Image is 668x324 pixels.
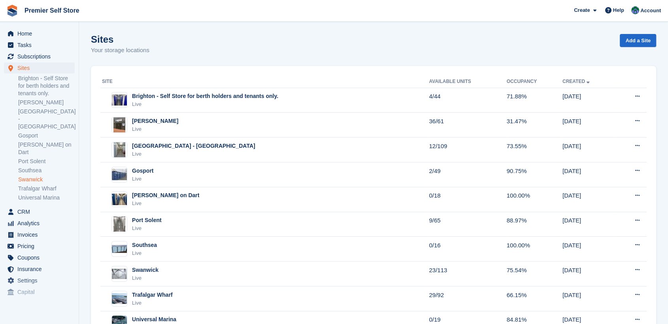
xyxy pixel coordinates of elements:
td: 31.47% [507,113,562,138]
div: Live [132,175,153,183]
a: menu [4,275,75,286]
span: Create [574,6,590,14]
a: Universal Marina [18,194,75,202]
a: menu [4,51,75,62]
td: 9/65 [429,212,506,237]
a: Southsea [18,167,75,174]
a: Swanwick [18,176,75,183]
a: Created [562,79,591,84]
div: Swanwick [132,266,159,274]
div: Universal Marina [132,315,176,324]
td: 71.88% [507,88,562,113]
span: Analytics [17,218,65,229]
a: menu [4,229,75,240]
a: Premier Self Store [21,4,83,17]
div: Live [132,200,199,207]
td: [DATE] [562,162,616,187]
td: [DATE] [562,237,616,262]
th: Available Units [429,75,506,88]
div: Brighton - Self Store for berth holders and tenants only. [132,92,278,100]
div: Live [132,274,159,282]
img: Jo Granger [631,6,639,14]
span: Pricing [17,241,65,252]
div: Live [132,125,178,133]
td: 100.00% [507,187,562,212]
span: Insurance [17,264,65,275]
td: 12/109 [429,138,506,162]
div: [PERSON_NAME] on Dart [132,191,199,200]
span: CRM [17,206,65,217]
img: Image of Southsea site [112,245,127,253]
a: menu [4,241,75,252]
a: menu [4,206,75,217]
span: Tasks [17,40,65,51]
a: [PERSON_NAME] [18,99,75,106]
td: 2/49 [429,162,506,187]
a: Trafalgar Wharf [18,185,75,192]
img: Image of Chichester Marina site [113,117,125,133]
span: Subscriptions [17,51,65,62]
td: 73.55% [507,138,562,162]
p: Your storage locations [91,46,149,55]
a: menu [4,218,75,229]
a: [PERSON_NAME] on Dart [18,141,75,156]
a: Add a Site [620,34,656,47]
a: menu [4,286,75,298]
a: [GEOGRAPHIC_DATA] - [GEOGRAPHIC_DATA] [18,108,75,130]
div: Live [132,249,157,257]
div: Gosport [132,167,153,175]
div: Live [132,150,255,158]
span: Settings [17,275,65,286]
span: Invoices [17,229,65,240]
span: Home [17,28,65,39]
img: Image of Swanwick site [112,269,127,279]
td: 23/113 [429,262,506,286]
td: [DATE] [562,88,616,113]
td: [DATE] [562,286,616,311]
th: Site [100,75,429,88]
div: Live [132,224,162,232]
span: Sites [17,62,65,73]
td: [DATE] [562,113,616,138]
div: [GEOGRAPHIC_DATA] - [GEOGRAPHIC_DATA] [132,142,255,150]
span: Capital [17,286,65,298]
a: menu [4,40,75,51]
a: menu [4,62,75,73]
span: Storefront [7,304,79,312]
span: Coupons [17,252,65,263]
a: Brighton - Self Store for berth holders and tenants only. [18,75,75,97]
a: menu [4,264,75,275]
td: [DATE] [562,262,616,286]
img: stora-icon-8386f47178a22dfd0bd8f6a31ec36ba5ce8667c1dd55bd0f319d3a0aa187defe.svg [6,5,18,17]
td: 88.97% [507,212,562,237]
td: 90.75% [507,162,562,187]
th: Occupancy [507,75,562,88]
div: Live [132,100,278,108]
a: Gosport [18,132,75,139]
a: Port Solent [18,158,75,165]
div: Trafalgar Wharf [132,291,173,299]
div: Southsea [132,241,157,249]
td: 100.00% [507,237,562,262]
span: Help [613,6,624,14]
td: [DATE] [562,138,616,162]
td: [DATE] [562,187,616,212]
span: Account [640,7,661,15]
div: Live [132,299,173,307]
img: Image of Noss on Dart site [112,194,127,205]
td: 0/16 [429,237,506,262]
a: menu [4,28,75,39]
a: menu [4,252,75,263]
img: Image of Gosport site [112,169,127,180]
h1: Sites [91,34,149,45]
td: [DATE] [562,212,616,237]
td: 75.54% [507,262,562,286]
img: Image of Eastbourne - Sovereign Harbour site [113,142,125,158]
img: Image of Trafalgar Wharf site [112,293,127,304]
div: Port Solent [132,216,162,224]
td: 29/92 [429,286,506,311]
td: 66.15% [507,286,562,311]
div: [PERSON_NAME] [132,117,178,125]
img: Image of Brighton - Self Store for berth holders and tenants only. site [112,94,127,106]
td: 36/61 [429,113,506,138]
